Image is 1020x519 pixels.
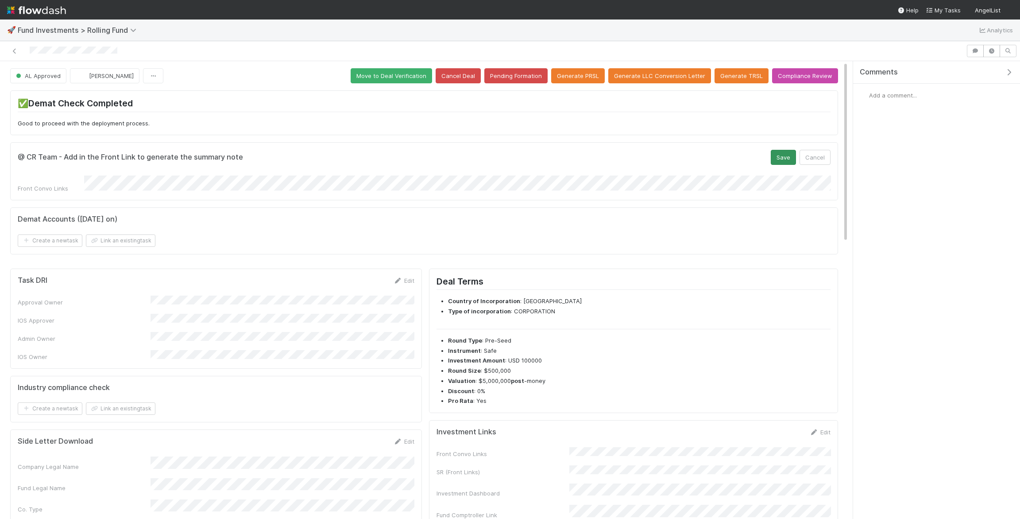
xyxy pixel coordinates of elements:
[448,336,831,345] li: : Pre-Seed
[975,7,1001,14] span: AngelList
[810,429,831,436] a: Edit
[448,387,474,394] strong: Discount
[18,402,82,415] button: Create a newtask
[448,297,831,306] li: : [GEOGRAPHIC_DATA]
[18,505,151,514] div: Co. Type
[448,347,831,355] li: : Safe
[800,150,831,165] button: Cancel
[7,26,16,34] span: 🚀
[484,68,548,83] button: Pending Formation
[448,397,473,404] strong: Pro Rata
[10,68,66,83] button: AL Approved
[394,438,414,445] a: Edit
[448,297,520,304] strong: Country of Incorporation
[448,367,481,374] strong: Round Size
[86,402,155,415] button: Link an existingtask
[18,462,151,471] div: Company Legal Name
[448,357,505,364] strong: Investment Amount
[860,91,869,100] img: avatar_f32b584b-9fa7-42e4-bca2-ac5b6bf32423.png
[448,337,482,344] strong: Round Type
[436,68,481,83] button: Cancel Deal
[437,449,569,458] div: Front Convo Links
[18,119,831,128] p: Good to proceed with the deployment process.
[437,276,831,290] h2: Deal Terms
[437,468,569,476] div: SR (Front Links)
[18,234,82,247] button: Create a newtask
[448,356,831,365] li: : USD 100000
[70,68,139,83] button: [PERSON_NAME]
[18,276,47,285] h5: Task DRI
[18,437,93,446] h5: Side Letter Download
[18,383,110,392] h5: Industry compliance check
[608,68,711,83] button: Generate LLC Conversion Letter
[18,334,151,343] div: Admin Owner
[926,7,961,14] span: My Tasks
[14,72,61,79] span: AL Approved
[18,316,151,325] div: IOS Approver
[448,377,831,386] li: : $5,000,000 -money
[551,68,605,83] button: Generate PRSL
[437,428,496,437] h5: Investment Links
[1004,6,1013,15] img: avatar_f32b584b-9fa7-42e4-bca2-ac5b6bf32423.png
[18,26,141,35] span: Fund Investments > Rolling Fund
[351,68,432,83] button: Move to Deal Verification
[978,25,1013,35] a: Analytics
[926,6,961,15] a: My Tasks
[448,367,831,375] li: : $500,000
[448,308,511,315] strong: Type of incorporation
[771,150,796,165] button: Save
[448,347,481,354] strong: Instrument
[897,6,919,15] div: Help
[18,352,151,361] div: IOS Owner
[7,3,66,18] img: logo-inverted-e16ddd16eac7371096b0.svg
[394,277,414,284] a: Edit
[448,397,831,406] li: : Yes
[511,377,524,384] strong: post
[18,484,151,492] div: Fund Legal Name
[18,298,151,307] div: Approval Owner
[18,98,831,112] h2: ✅Demat Check Completed
[448,377,475,384] strong: Valuation
[715,68,769,83] button: Generate TRSL
[86,234,155,247] button: Link an existingtask
[437,489,569,498] div: Investment Dashboard
[860,68,898,77] span: Comments
[772,68,838,83] button: Compliance Review
[448,307,831,316] li: : CORPORATION
[18,153,243,162] h5: @ CR Team - Add in the Front Link to generate the summary note
[18,215,117,224] h5: Demat Accounts ([DATE] on)
[869,92,917,99] span: Add a comment...
[18,184,84,193] div: Front Convo Links
[89,72,134,79] span: [PERSON_NAME]
[448,387,831,396] li: : 0%
[77,71,86,80] img: avatar_9bf5d80c-4205-46c9-bf6e-5147b3b3a927.png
